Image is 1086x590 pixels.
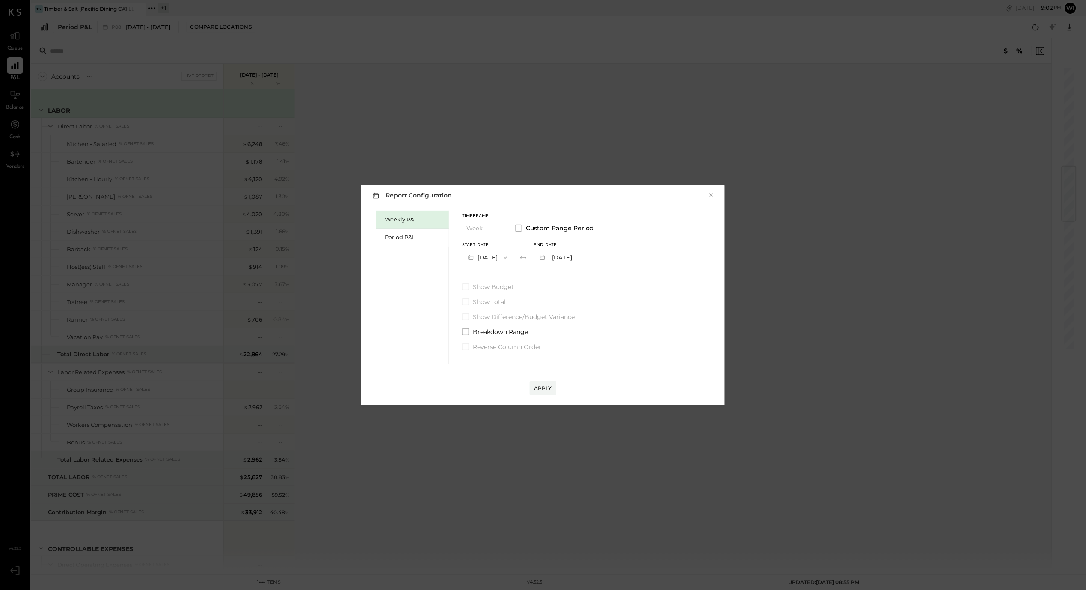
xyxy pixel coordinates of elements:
[534,243,576,247] div: End date
[371,190,452,201] h3: Report Configuration
[473,298,506,306] span: Show Total
[534,384,552,392] div: Apply
[462,214,505,218] div: Timeframe
[462,250,513,265] button: [DATE]
[473,313,575,321] span: Show Difference/Budget Variance
[526,224,594,232] span: Custom Range Period
[530,381,556,395] button: Apply
[385,215,445,223] div: Weekly P&L
[534,250,576,265] button: [DATE]
[473,283,514,291] span: Show Budget
[473,328,528,336] span: Breakdown Range
[462,243,513,247] div: Start Date
[708,191,715,200] button: ×
[385,233,445,241] div: Period P&L
[473,343,541,351] span: Reverse Column Order
[462,221,505,236] button: Week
